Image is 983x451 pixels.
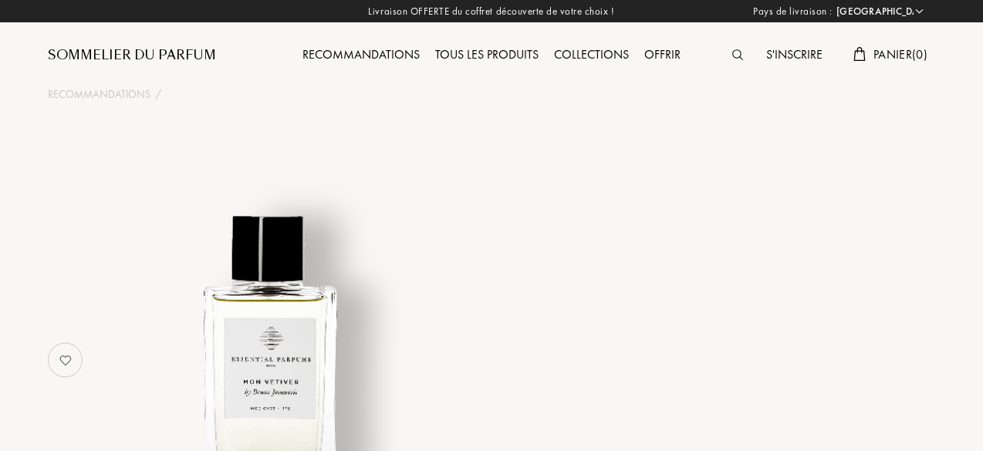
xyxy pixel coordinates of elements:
div: / [155,86,161,103]
a: Tous les produits [427,46,546,62]
a: Recommandations [48,86,150,103]
span: Panier ( 0 ) [873,46,927,62]
div: S'inscrire [758,45,830,66]
a: S'inscrire [758,46,830,62]
a: Sommelier du Parfum [48,46,216,65]
div: Recommandations [295,45,427,66]
img: cart.svg [853,47,866,61]
img: search_icn.svg [732,49,743,60]
div: Collections [546,45,637,66]
span: Pays de livraison : [753,4,833,19]
a: Offrir [637,46,688,62]
div: Tous les produits [427,45,546,66]
img: no_like_p.png [50,345,81,375]
a: Recommandations [295,46,427,62]
div: Offrir [637,45,688,66]
a: Collections [546,46,637,62]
